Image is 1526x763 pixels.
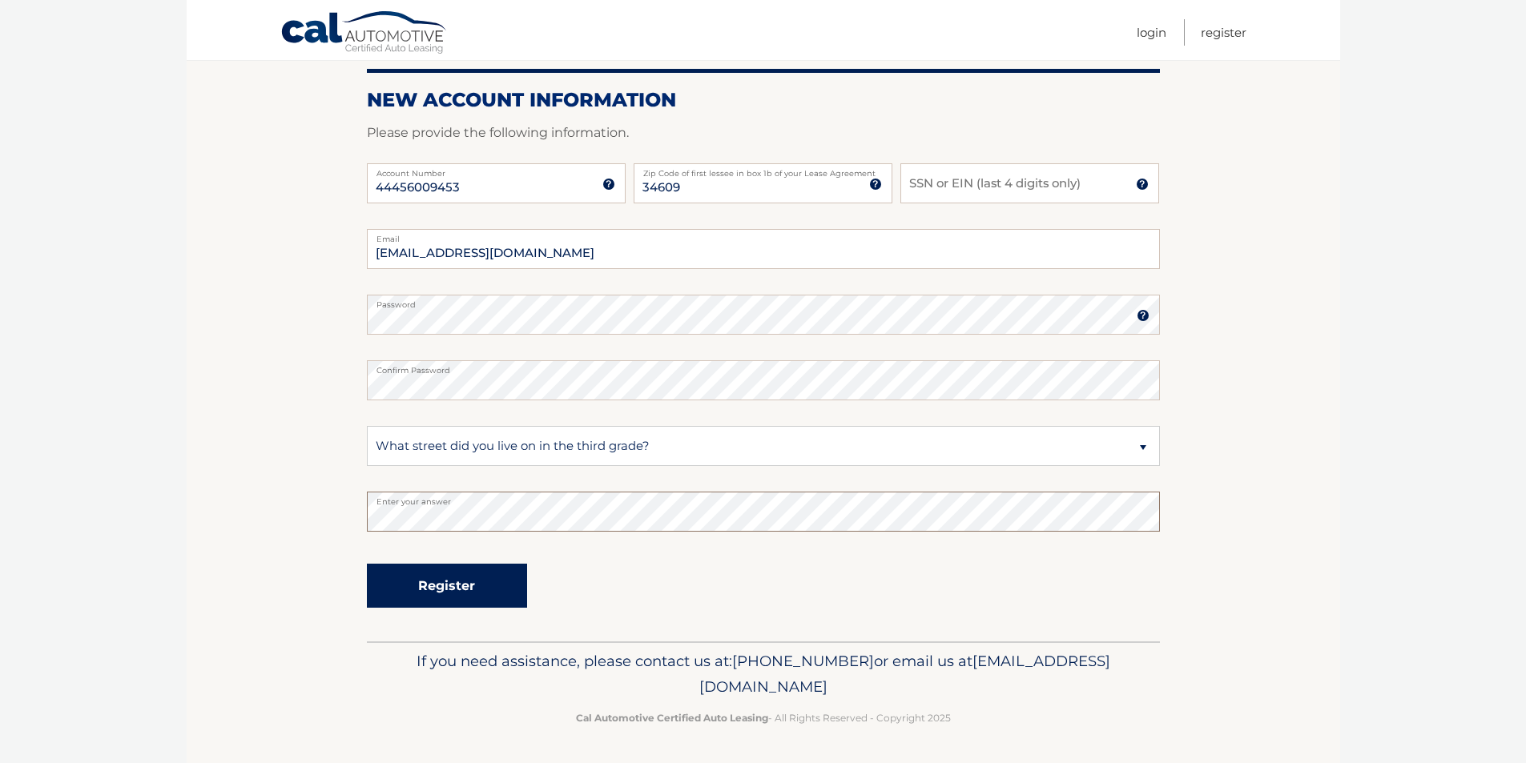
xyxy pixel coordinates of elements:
[367,163,626,176] label: Account Number
[869,178,882,191] img: tooltip.svg
[377,649,1150,700] p: If you need assistance, please contact us at: or email us at
[634,163,892,176] label: Zip Code of first lessee in box 1b of your Lease Agreement
[602,178,615,191] img: tooltip.svg
[367,229,1160,242] label: Email
[367,229,1160,269] input: Email
[900,163,1159,203] input: SSN or EIN (last 4 digits only)
[634,163,892,203] input: Zip Code
[1137,309,1150,322] img: tooltip.svg
[367,492,1160,504] label: Enter your answer
[1136,178,1149,191] img: tooltip.svg
[367,295,1160,307] label: Password
[367,122,1160,144] p: Please provide the following information.
[367,88,1160,112] h2: New Account Information
[699,652,1110,696] span: [EMAIL_ADDRESS][DOMAIN_NAME]
[732,652,874,670] span: [PHONE_NUMBER]
[367,163,626,203] input: Account Number
[1137,19,1166,46] a: Login
[280,10,449,57] a: Cal Automotive
[576,712,768,724] strong: Cal Automotive Certified Auto Leasing
[367,360,1160,373] label: Confirm Password
[377,709,1150,726] p: - All Rights Reserved - Copyright 2025
[1201,19,1246,46] a: Register
[367,564,527,608] button: Register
